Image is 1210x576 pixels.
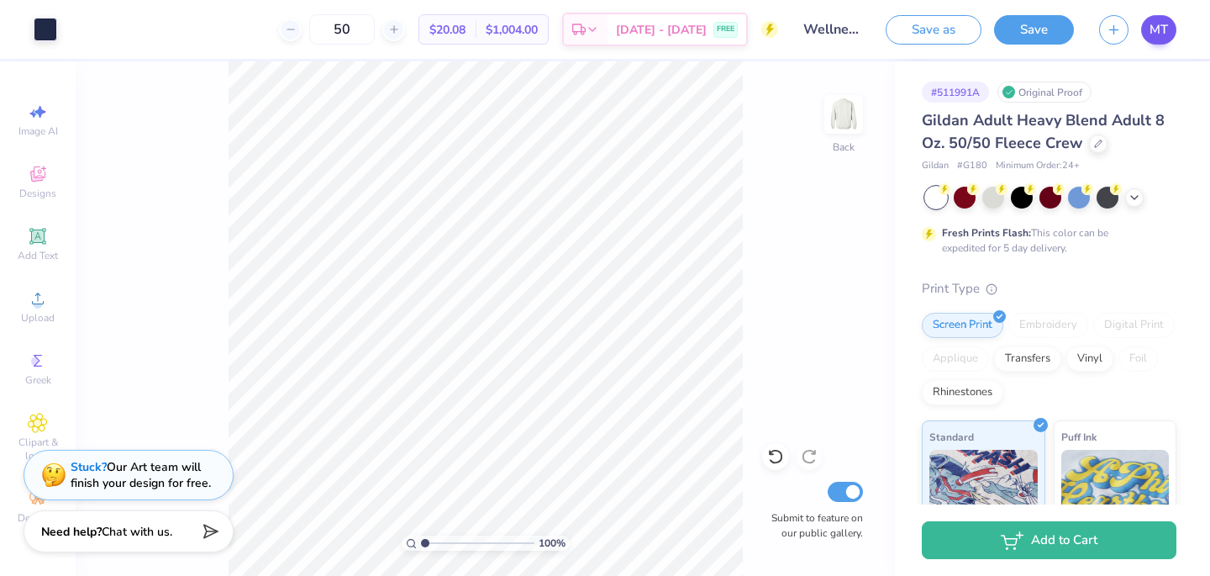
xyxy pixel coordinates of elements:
[996,159,1080,173] span: Minimum Order: 24 +
[1093,313,1175,338] div: Digital Print
[539,536,566,551] span: 100 %
[929,428,974,446] span: Standard
[942,226,1031,240] strong: Fresh Prints Flash:
[1061,450,1170,534] img: Puff Ink
[922,313,1003,338] div: Screen Print
[1141,15,1176,45] a: MT
[41,524,102,540] strong: Need help?
[1066,346,1113,372] div: Vinyl
[957,159,987,173] span: # G180
[762,510,863,541] label: Submit to feature on our public gallery.
[616,21,707,39] span: [DATE] - [DATE]
[1149,20,1168,40] span: MT
[18,249,58,262] span: Add Text
[309,14,375,45] input: – –
[1061,428,1097,446] span: Puff Ink
[19,187,56,200] span: Designs
[922,380,1003,405] div: Rhinestones
[922,82,989,103] div: # 511991A
[922,346,989,372] div: Applique
[833,140,855,155] div: Back
[994,346,1061,372] div: Transfers
[827,98,860,131] img: Back
[929,450,1038,534] img: Standard
[922,159,949,173] span: Gildan
[997,82,1092,103] div: Original Proof
[1118,346,1158,372] div: Foil
[71,459,107,475] strong: Stuck?
[791,13,873,46] input: Untitled Design
[717,24,734,35] span: FREE
[922,110,1165,153] span: Gildan Adult Heavy Blend Adult 8 Oz. 50/50 Fleece Crew
[942,225,1149,256] div: This color can be expedited for 5 day delivery.
[21,311,55,325] span: Upload
[71,459,211,491] div: Our Art team will finish your design for free.
[18,511,58,525] span: Decorate
[8,436,67,462] span: Clipart & logos
[922,279,1176,299] div: Print Type
[25,373,51,387] span: Greek
[486,21,538,39] span: $1,004.00
[994,15,1074,45] button: Save
[429,21,466,39] span: $20.08
[102,524,172,540] span: Chat with us.
[922,521,1176,559] button: Add to Cart
[18,124,58,138] span: Image AI
[1008,313,1088,338] div: Embroidery
[886,15,981,45] button: Save as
